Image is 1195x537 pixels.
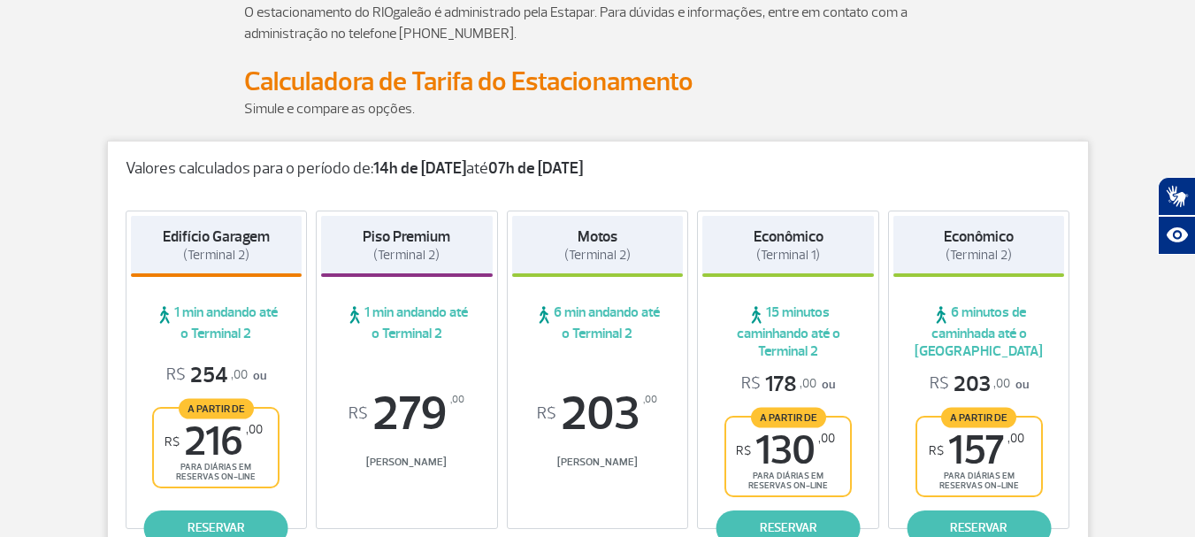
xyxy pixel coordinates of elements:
sup: ,00 [246,422,263,437]
span: para diárias em reservas on-line [741,471,835,491]
sup: R$ [736,443,751,458]
span: 279 [321,390,493,438]
p: Simule e compare as opções. [244,98,952,119]
span: [PERSON_NAME] [321,456,493,469]
p: Valores calculados para o período de: até [126,159,1070,179]
span: 1 min andando até o Terminal 2 [131,303,303,342]
div: Plugin de acessibilidade da Hand Talk. [1158,177,1195,255]
span: (Terminal 2) [946,247,1012,264]
sup: ,00 [643,390,657,410]
span: 6 min andando até o Terminal 2 [512,303,684,342]
span: A partir de [751,407,826,427]
p: ou [166,362,266,389]
sup: R$ [165,434,180,449]
span: 203 [512,390,684,438]
strong: 14h de [DATE] [373,158,466,179]
sup: ,00 [1007,431,1024,446]
span: 6 minutos de caminhada até o [GEOGRAPHIC_DATA] [893,303,1065,360]
button: Abrir recursos assistivos. [1158,216,1195,255]
sup: ,00 [450,390,464,410]
span: para diárias em reservas on-line [932,471,1026,491]
span: 157 [929,431,1024,471]
strong: Piso Premium [363,227,450,246]
sup: R$ [929,443,944,458]
span: (Terminal 1) [756,247,820,264]
span: (Terminal 2) [183,247,249,264]
span: 15 minutos caminhando até o Terminal 2 [702,303,874,360]
span: para diárias em reservas on-line [169,462,263,482]
button: Abrir tradutor de língua de sinais. [1158,177,1195,216]
span: 1 min andando até o Terminal 2 [321,303,493,342]
span: 130 [736,431,835,471]
span: 178 [741,371,816,398]
sup: R$ [537,404,556,424]
strong: Motos [578,227,617,246]
sup: R$ [349,404,368,424]
span: 254 [166,362,248,389]
h2: Calculadora de Tarifa do Estacionamento [244,65,952,98]
strong: 07h de [DATE] [488,158,583,179]
p: ou [930,371,1029,398]
span: (Terminal 2) [564,247,631,264]
span: A partir de [941,407,1016,427]
span: 216 [165,422,263,462]
span: 203 [930,371,1010,398]
strong: Econômico [754,227,823,246]
p: ou [741,371,835,398]
span: (Terminal 2) [373,247,440,264]
span: A partir de [179,398,254,418]
strong: Edifício Garagem [163,227,270,246]
sup: ,00 [818,431,835,446]
strong: Econômico [944,227,1014,246]
p: O estacionamento do RIOgaleão é administrado pela Estapar. Para dúvidas e informações, entre em c... [244,2,952,44]
span: [PERSON_NAME] [512,456,684,469]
